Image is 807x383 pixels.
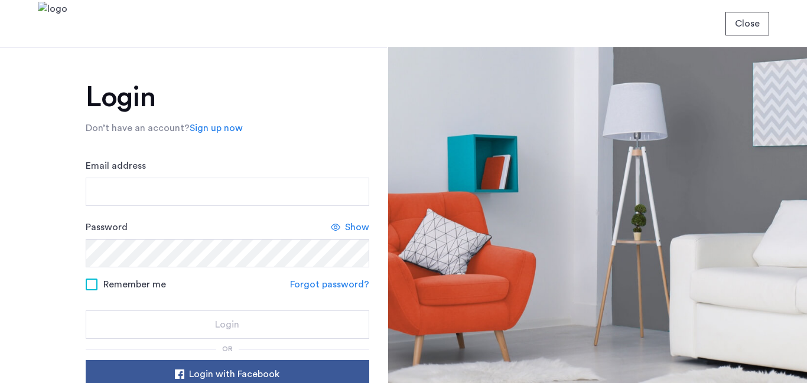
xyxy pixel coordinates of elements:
h1: Login [86,83,369,112]
span: Login [215,317,239,332]
span: Show [345,220,369,234]
label: Password [86,220,128,234]
img: logo [38,2,67,46]
button: button [86,310,369,339]
label: Email address [86,159,146,173]
span: Don’t have an account? [86,123,190,133]
span: Login with Facebook [189,367,279,381]
a: Forgot password? [290,277,369,292]
button: button [725,12,769,35]
span: Close [735,17,760,31]
a: Sign up now [190,121,243,135]
span: or [222,345,233,352]
span: Remember me [103,277,166,292]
